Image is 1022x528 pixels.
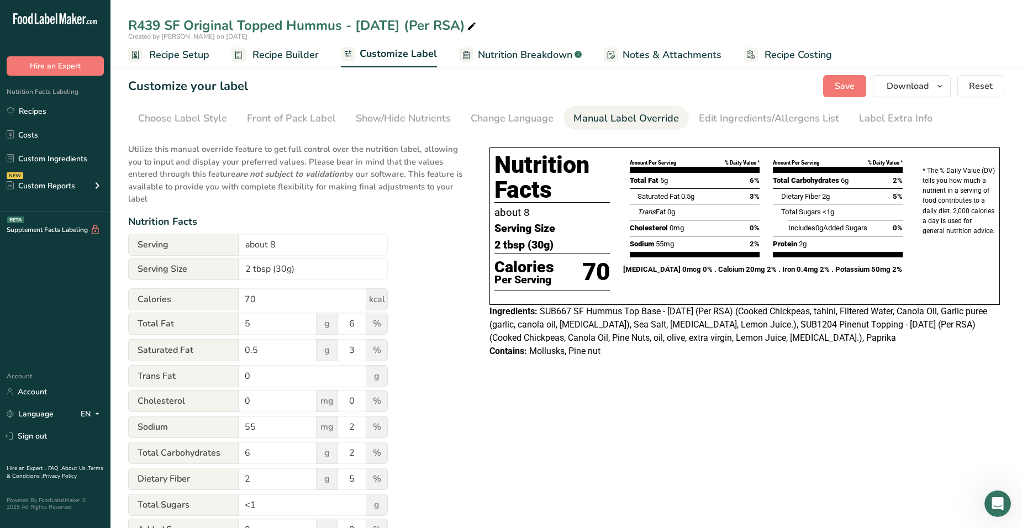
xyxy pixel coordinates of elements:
[623,47,721,62] span: Notes & Attachments
[494,220,555,237] span: Serving Size
[235,168,344,179] b: are not subject to validation
[823,75,866,97] button: Save
[984,490,1011,517] iframe: Intercom live chat
[7,464,46,472] a: Hire an Expert .
[494,152,610,203] h1: Nutrition Facts
[765,47,832,62] span: Recipe Costing
[316,313,338,335] span: g
[815,224,823,232] span: 0g
[128,339,239,361] span: Saturated Fat
[316,390,338,412] span: mg
[7,404,54,424] a: Language
[656,240,674,248] span: 55mg
[48,464,61,472] a: FAQ .
[859,111,933,126] div: Label Extra Info
[7,56,104,76] button: Hire an Expert
[638,208,656,216] i: Trans
[750,175,760,186] span: 6%
[670,224,684,232] span: 0mg
[489,306,987,343] span: SUB667 SF Hummus Top Base - [DATE] (Per RSA) (Cooked Chickpeas, tahini, Filtered Water, Canola Oi...
[604,43,721,67] a: Notes & Attachments
[366,468,388,490] span: %
[247,111,336,126] div: Front of Pack Label
[7,180,75,192] div: Custom Reports
[750,191,760,202] span: 3%
[128,136,467,205] p: Utilize this manual override feature to get full control over the nutrition label, allowing you t...
[494,237,554,254] span: 2 tbsp (30g)
[529,346,600,356] span: Mollusks, Pine nut
[823,208,834,216] span: <1g
[366,365,388,387] span: g
[750,239,760,250] span: 2%
[638,208,666,216] span: Fat
[7,464,103,480] a: Terms & Conditions .
[788,224,867,232] span: Includes Added Sugars
[781,192,820,200] span: Dietary Fiber
[822,192,830,200] span: 2g
[969,80,993,93] span: Reset
[366,313,388,335] span: %
[893,223,903,234] span: 0%
[366,416,388,438] span: %
[128,32,247,41] span: Created by [PERSON_NAME] on [DATE]
[128,43,209,67] a: Recipe Setup
[128,365,239,387] span: Trans Fat
[660,176,668,184] span: 5g
[623,264,909,275] p: [MEDICAL_DATA] 0mcg 0% . Calcium 20mg 2% . Iron 0.4mg 2% . Potassium 50mg 2%
[128,77,248,96] h1: Customize your label
[231,43,319,67] a: Recipe Builder
[128,468,239,490] span: Dietary Fiber
[773,176,839,184] span: Total Carbohydrates
[873,75,951,97] button: Download
[841,176,849,184] span: 6g
[128,313,239,335] span: Total Fat
[7,497,104,510] div: Powered By FoodLabelMaker © 2025 All Rights Reserved
[582,254,610,291] p: 70
[494,276,554,284] p: Per Serving
[128,416,239,438] span: Sodium
[573,111,679,126] div: Manual Label Override
[773,159,819,167] div: Amount Per Serving
[494,205,610,220] p: about 8
[366,339,388,361] span: %
[43,472,77,480] a: Privacy Policy
[316,442,338,464] span: g
[341,41,437,68] a: Customize Label
[366,442,388,464] span: %
[835,80,855,93] span: Save
[478,47,572,62] span: Nutrition Breakdown
[489,306,538,316] span: Ingredients:
[750,223,760,234] span: 0%
[81,408,104,421] div: EN
[781,208,821,216] span: Total Sugars
[128,214,467,229] div: Nutrition Facts
[128,390,239,412] span: Cholesterol
[725,159,760,167] div: % Daily Value *
[630,176,658,184] span: Total Fat
[138,111,227,126] div: Choose Label Style
[471,111,554,126] div: Change Language
[366,390,388,412] span: %
[893,175,903,186] span: 2%
[316,416,338,438] span: mg
[638,192,679,200] span: Saturated Fat
[887,80,929,93] span: Download
[366,288,388,310] span: kcal
[957,75,1004,97] button: Reset
[128,442,239,464] span: Total Carbohydrates
[868,159,903,167] div: % Daily Value *
[149,47,209,62] span: Recipe Setup
[630,240,654,248] span: Sodium
[7,172,23,179] div: NEW
[356,111,451,126] div: Show/Hide Nutrients
[128,258,239,280] span: Serving Size
[316,468,338,490] span: g
[360,46,437,61] span: Customize Label
[681,192,694,200] span: 0.5g
[128,288,239,310] span: Calories
[630,224,668,232] span: Cholesterol
[799,240,807,248] span: 2g
[630,159,676,167] div: Amount Per Serving
[366,494,388,516] span: g
[489,346,527,356] span: Contains:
